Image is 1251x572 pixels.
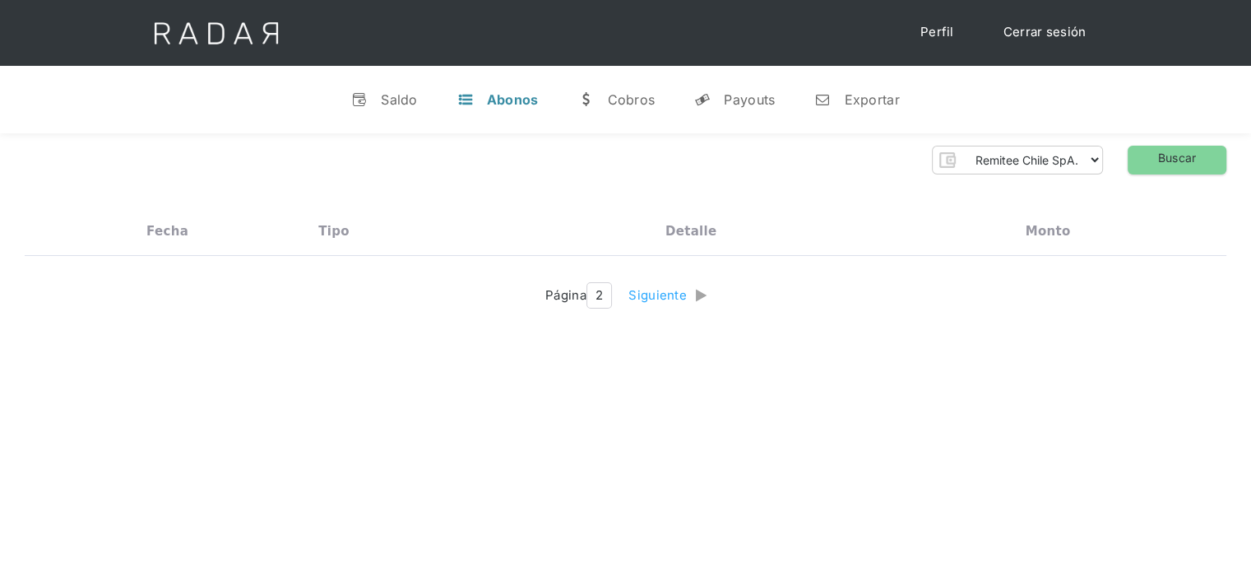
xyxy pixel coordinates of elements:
[586,282,612,309] span: 2
[987,16,1103,49] a: Cerrar sesión
[607,91,655,108] div: Cobros
[724,91,775,108] div: Payouts
[457,91,474,108] div: t
[628,286,695,305] a: Siguiente
[1026,224,1071,239] div: Monto
[351,91,368,108] div: v
[318,224,350,239] div: Tipo
[1128,146,1226,174] a: Buscar
[545,282,612,309] div: Página
[146,224,188,239] div: Fecha
[844,91,899,108] div: Exportar
[577,91,594,108] div: w
[487,91,539,108] div: Abonos
[904,16,971,49] a: Perfil
[814,91,831,108] div: n
[694,91,711,108] div: y
[665,224,716,239] div: Detalle
[932,146,1103,174] form: Form
[381,91,418,108] div: Saldo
